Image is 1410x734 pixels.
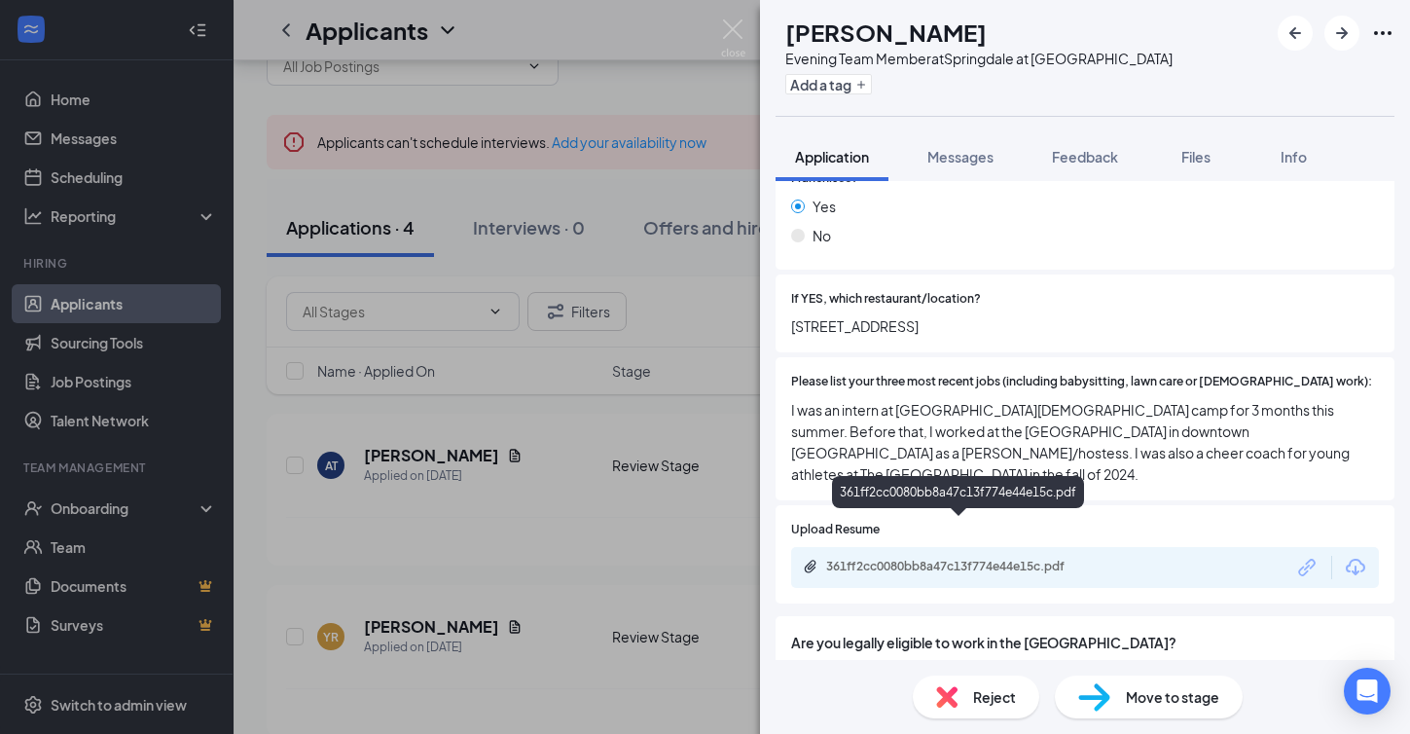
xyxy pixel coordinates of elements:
div: 361ff2cc0080bb8a47c13f774e44e15c.pdf [826,559,1099,574]
svg: ArrowRight [1330,21,1354,45]
span: Move to stage [1126,686,1219,708]
span: Upload Resume [791,521,880,539]
h1: [PERSON_NAME] [785,16,987,49]
svg: Paperclip [803,559,818,574]
span: Files [1181,148,1211,165]
span: Feedback [1052,148,1118,165]
a: Paperclip361ff2cc0080bb8a47c13f774e44e15c.pdf [803,559,1118,577]
span: Info [1281,148,1307,165]
span: Yes [813,196,836,217]
span: Please list your three most recent jobs (including babysitting, lawn care or [DEMOGRAPHIC_DATA] w... [791,373,1372,391]
span: No [813,225,831,246]
svg: Download [1344,556,1367,579]
span: Are you legally eligible to work in the [GEOGRAPHIC_DATA]? [791,632,1379,653]
svg: Ellipses [1371,21,1394,45]
button: ArrowRight [1324,16,1359,51]
span: If YES, which restaurant/location? [791,290,981,309]
span: Reject [973,686,1016,708]
div: 361ff2cc0080bb8a47c13f774e44e15c.pdf [832,476,1084,508]
button: PlusAdd a tag [785,74,872,94]
button: ArrowLeftNew [1278,16,1313,51]
span: [STREET_ADDRESS] [791,315,1379,337]
svg: ArrowLeftNew [1283,21,1307,45]
span: I was an intern at [GEOGRAPHIC_DATA][DEMOGRAPHIC_DATA] camp for 3 months this summer. Before that... [791,399,1379,485]
div: Evening Team Member at Springdale at [GEOGRAPHIC_DATA] [785,49,1173,68]
div: Open Intercom Messenger [1344,668,1391,715]
span: Application [795,148,869,165]
svg: Plus [855,79,867,91]
svg: Link [1295,555,1320,580]
span: Messages [927,148,994,165]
